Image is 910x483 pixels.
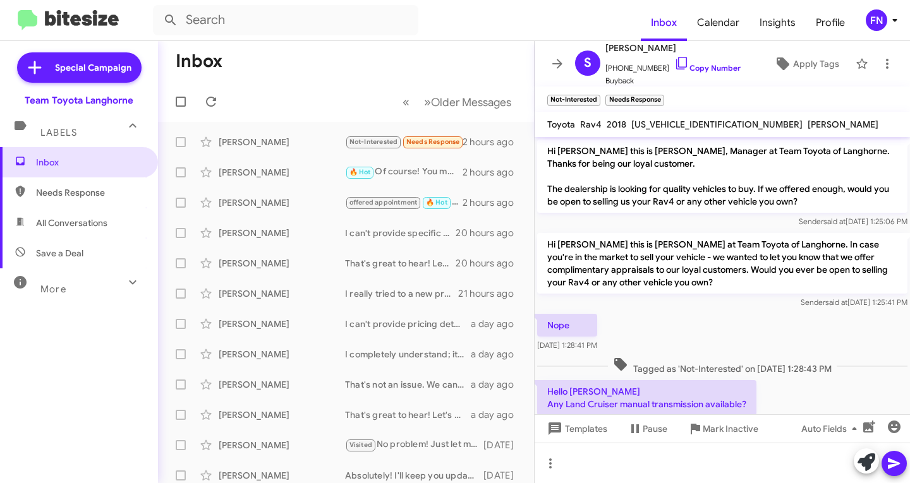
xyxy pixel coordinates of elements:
span: More [40,283,66,295]
div: 20 hours ago [456,257,524,270]
div: [PERSON_NAME] [219,196,345,209]
span: [PERSON_NAME] [605,40,741,56]
div: That's not an issue. We can still discuss buying your vehicle. Let's set up an appointment to eva... [345,378,471,391]
span: Inbox [36,156,143,169]
p: Hi [PERSON_NAME] this is [PERSON_NAME] at Team Toyota of Langhorne. In case you're in the market ... [537,233,907,294]
span: Apply Tags [793,52,839,75]
div: I can't provide specific pricing, but I can assure you we offer competitive offers for quality ve... [345,227,456,239]
div: 21 hours ago [458,287,524,300]
div: That's great to hear! Let's schedule a time for you to come in and get an appraisal for your High... [345,408,471,421]
span: [PHONE_NUMBER] [605,56,741,75]
div: 2 hours ago [463,136,524,148]
span: » [424,94,431,110]
a: Insights [749,4,806,41]
div: 2 hours ago [463,166,524,179]
div: a day ago [471,318,524,330]
div: Unfortunately, we are closed on Sundays. [345,195,463,210]
div: [PERSON_NAME] [219,257,345,270]
div: That's great to hear! Let’s schedule a time for you to come in and get an offer. When are you ava... [345,257,456,270]
div: [PERSON_NAME] [219,136,345,148]
a: Copy Number [674,63,741,73]
button: Templates [535,417,617,440]
div: a day ago [471,348,524,361]
div: a day ago [471,408,524,421]
span: Buyback [605,75,741,87]
nav: Page navigation example [396,89,519,115]
span: Needs Response [36,186,143,199]
span: offered appointment [349,198,418,206]
h1: Inbox [176,51,222,71]
span: Save a Deal [36,247,83,259]
p: Hi [PERSON_NAME] this is [PERSON_NAME], Manager at Team Toyota of Langhorne. Thanks for being our... [537,140,907,213]
div: Of course! You may swing by after your service appointment. When you arrive, please head to the s... [345,165,463,179]
div: Team Toyota Langhorne [25,94,133,107]
span: [PERSON_NAME] [808,119,878,130]
div: [PERSON_NAME] [219,348,345,361]
span: Mark Inactive [703,417,758,440]
div: [PERSON_NAME] [219,469,345,482]
div: FN [866,9,887,31]
div: [PERSON_NAME] [219,318,345,330]
div: [PERSON_NAME] [219,227,345,239]
button: Mark Inactive [677,417,768,440]
span: Sender [DATE] 1:25:41 PM [801,297,907,307]
span: said at [823,217,846,226]
div: My 18 rav4 is paid off now! Do you know how long it's gonna take to get the title? [345,134,463,149]
span: Sender [DATE] 1:25:06 PM [799,217,907,226]
small: Not-Interested [547,95,600,106]
div: Absolutely! I'll keep you updated on its arrival. In the meantime, please feel free to reach out ... [345,469,483,482]
button: Apply Tags [763,52,849,75]
a: Calendar [687,4,749,41]
input: Search [153,5,418,35]
span: Auto Fields [801,417,862,440]
div: [PERSON_NAME] [219,287,345,300]
small: Needs Response [605,95,664,106]
button: Next [416,89,519,115]
p: Nope [537,314,597,337]
span: Pause [643,417,667,440]
span: Older Messages [431,95,511,109]
div: [PERSON_NAME] [219,378,345,391]
span: [DATE] 1:28:41 PM [537,340,597,350]
span: said at [825,297,847,307]
span: Needs Response [406,138,460,146]
a: Special Campaign [17,52,142,83]
div: [PERSON_NAME] [219,166,345,179]
span: All Conversations [36,217,107,229]
span: Templates [545,417,607,440]
span: Not-Interested [349,138,398,146]
span: Toyota [547,119,575,130]
button: Pause [617,417,677,440]
span: Special Campaign [55,61,131,74]
a: Profile [806,4,855,41]
button: Auto Fields [791,417,872,440]
span: S [584,53,591,73]
p: Hello [PERSON_NAME] Any Land Cruiser manual transmission available? [537,380,756,415]
a: Inbox [641,4,687,41]
div: I completely understand; it's great to love your car! If you ever change your mind or want to exp... [345,348,471,361]
span: « [403,94,409,110]
div: [PERSON_NAME] [219,408,345,421]
span: [US_VEHICLE_IDENTIFICATION_NUMBER] [631,119,803,130]
button: FN [855,9,896,31]
span: Labels [40,127,77,138]
span: 2018 [607,119,626,130]
span: Tagged as 'Not-Interested' on [DATE] 1:28:43 PM [608,357,837,375]
span: Rav4 [580,119,602,130]
span: 🔥 Hot [349,168,371,176]
div: [DATE] [483,439,524,451]
button: Previous [395,89,417,115]
div: [PERSON_NAME] [219,439,345,451]
div: I really tried to a new prius prime from team in [GEOGRAPHIC_DATA]. But the add ons were over 2k$... [345,287,458,300]
div: [DATE] [483,469,524,482]
span: 🔥 Hot [426,198,447,206]
div: 20 hours ago [456,227,524,239]
div: I can't provide pricing details, but we can arrange a complimentary appraisal for your Sienna. Wo... [345,318,471,330]
div: 2 hours ago [463,196,524,209]
div: a day ago [471,378,524,391]
div: No problem! Just let me know when you’re ready, and we can set up a time for you to come by. [345,438,483,452]
span: Visited [349,441,372,449]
